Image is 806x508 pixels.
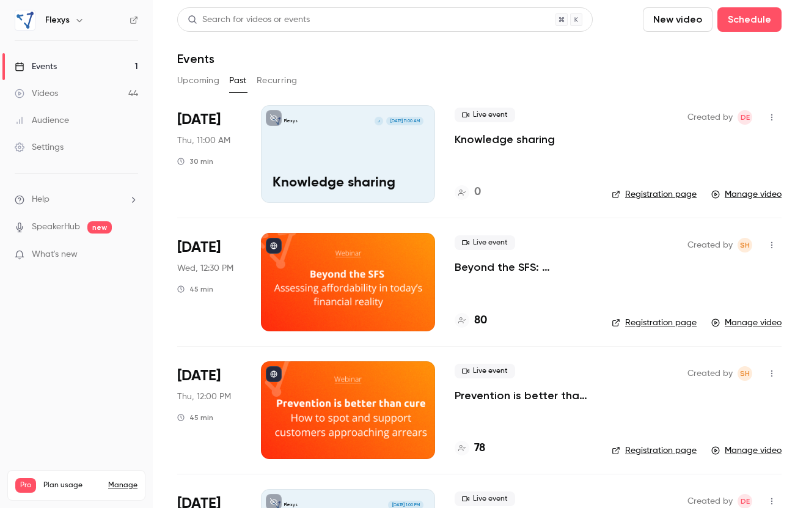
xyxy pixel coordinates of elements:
[15,141,64,153] div: Settings
[32,193,49,206] span: Help
[257,71,298,90] button: Recurring
[177,361,241,459] div: Jan 30 Thu, 12:00 PM (Europe/London)
[15,10,35,30] img: Flexys
[738,238,752,252] span: Sue Hickman
[45,14,70,26] h6: Flexys
[455,260,592,274] a: Beyond the SFS: Assessing affordability in [DATE] financial reality
[177,284,213,294] div: 45 min
[15,114,69,127] div: Audience
[386,117,423,125] span: [DATE] 11:00 AM
[177,391,231,403] span: Thu, 12:00 PM
[177,105,241,203] div: May 8 Thu, 11:00 AM (Europe/London)
[188,13,310,26] div: Search for videos or events
[374,116,384,126] div: J
[177,71,219,90] button: Upcoming
[741,110,750,125] span: DE
[15,87,58,100] div: Videos
[643,7,713,32] button: New video
[15,193,138,206] li: help-dropdown-opener
[687,238,733,252] span: Created by
[108,480,137,490] a: Manage
[687,110,733,125] span: Created by
[455,440,485,457] a: 78
[123,249,138,260] iframe: Noticeable Trigger
[612,317,697,329] a: Registration page
[32,221,80,234] a: SpeakerHub
[455,491,515,506] span: Live event
[474,312,487,329] h4: 80
[177,51,214,66] h1: Events
[32,248,78,261] span: What's new
[738,110,752,125] span: David Edwards
[455,388,592,403] a: Prevention is better than cure: how to spot and support customers approaching arrears
[229,71,247,90] button: Past
[284,502,298,508] p: Flexys
[177,134,230,147] span: Thu, 11:00 AM
[711,444,782,457] a: Manage video
[455,184,481,201] a: 0
[261,105,435,203] a: Knowledge sharingFlexysJ[DATE] 11:00 AMKnowledge sharing
[177,262,233,274] span: Wed, 12:30 PM
[687,366,733,381] span: Created by
[177,110,221,130] span: [DATE]
[740,238,750,252] span: SH
[474,440,485,457] h4: 78
[15,61,57,73] div: Events
[711,188,782,201] a: Manage video
[177,156,213,166] div: 30 min
[717,7,782,32] button: Schedule
[177,238,221,257] span: [DATE]
[455,364,515,378] span: Live event
[284,118,298,124] p: Flexys
[87,221,112,234] span: new
[43,480,101,490] span: Plan usage
[740,366,750,381] span: SH
[612,444,697,457] a: Registration page
[455,312,487,329] a: 80
[455,108,515,122] span: Live event
[455,132,555,147] a: Knowledge sharing
[474,184,481,201] h4: 0
[612,188,697,201] a: Registration page
[177,413,213,422] div: 45 min
[738,366,752,381] span: Sue Hickman
[177,366,221,386] span: [DATE]
[177,233,241,331] div: Apr 30 Wed, 12:30 PM (Europe/London)
[15,478,36,493] span: Pro
[711,317,782,329] a: Manage video
[455,235,515,250] span: Live event
[273,175,423,191] p: Knowledge sharing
